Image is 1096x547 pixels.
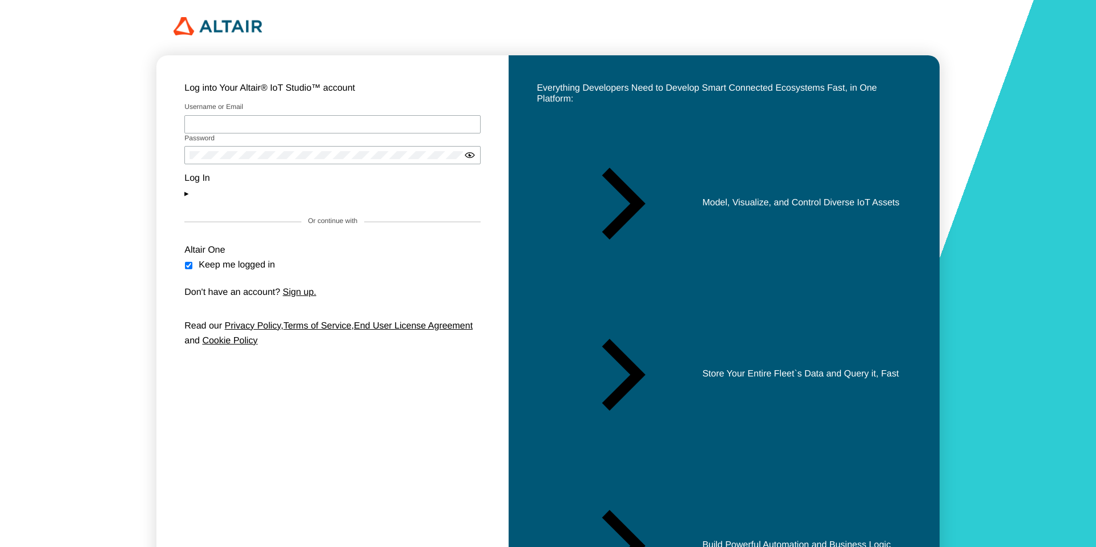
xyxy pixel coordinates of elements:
unity-typography: Everything Developers Need to Develop Smart Connected Ecosystems Fast, in One Platform: [537,83,911,104]
img: 320px-Altair_logo.png [174,17,262,35]
span: Read our [184,321,222,331]
input: Keep me logged in [184,262,193,269]
a: Privacy Policy [225,321,281,331]
a: Sign up. [283,287,316,297]
unity-typography: Store Your Entire Fleet`s Data and Query it, Fast [702,369,898,379]
button: Need help? [184,188,481,198]
label: Username or Email [184,103,243,111]
unity-typography: Log into Your Altair® IoT Studio™ account [184,83,481,94]
a: Need help? [192,188,236,198]
span: and [184,336,200,346]
a: Terms of Service [283,321,351,331]
unity-typography: Model, Visualize, and Control Diverse IoT Assets [702,198,899,208]
span: Don't have an account? [184,287,280,297]
label: Or continue with [308,217,358,225]
p: , , [184,319,481,349]
a: Cookie Policy [202,336,257,346]
label: Password [184,134,215,142]
a: End User License Agreement [354,321,473,331]
unity-typography: Keep me logged in [199,260,275,270]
